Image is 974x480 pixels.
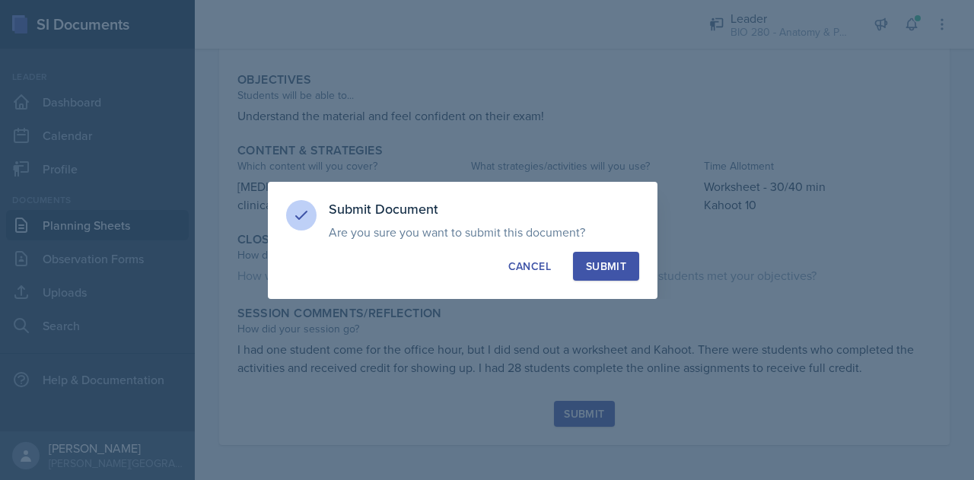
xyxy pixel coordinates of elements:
button: Cancel [495,252,564,281]
button: Submit [573,252,639,281]
div: Cancel [508,259,551,274]
p: Are you sure you want to submit this document? [329,224,639,240]
h3: Submit Document [329,200,639,218]
div: Submit [586,259,626,274]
